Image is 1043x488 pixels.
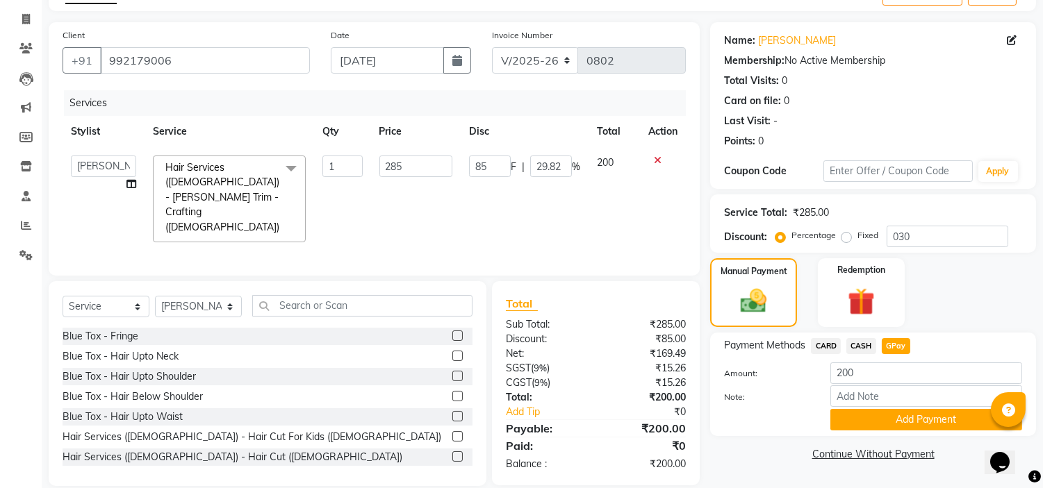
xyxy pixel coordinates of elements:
div: Total Visits: [724,74,779,88]
input: Amount [830,362,1022,384]
span: | [522,160,525,174]
div: ₹0 [613,405,697,419]
span: GPay [882,338,910,354]
div: Discount: [724,230,767,244]
input: Search by Name/Mobile/Email/Code [100,47,310,74]
div: Blue Tox - Hair Below Shoulder [63,389,203,404]
label: Note: [714,391,820,403]
span: CGST [506,376,532,389]
span: CARD [811,338,841,354]
iframe: chat widget [985,432,1029,474]
div: Hair Services ([DEMOGRAPHIC_DATA]) - Hair Cut ([DEMOGRAPHIC_DATA]) [63,450,402,464]
div: 0 [758,134,764,149]
div: Points: [724,134,755,149]
div: Card on file: [724,94,781,108]
input: Enter Offer / Coupon Code [823,160,972,182]
div: Name: [724,33,755,48]
div: Service Total: [724,205,787,220]
span: 9% [534,362,547,373]
div: Total: [495,390,596,405]
th: Qty [314,116,370,147]
span: F [511,160,516,174]
span: % [572,160,580,174]
div: ₹15.26 [596,361,697,376]
div: ₹285.00 [793,205,829,220]
div: ₹85.00 [596,332,697,346]
span: SGST [506,362,531,374]
span: Payment Methods [724,338,805,353]
div: Blue Tox - Hair Upto Shoulder [63,369,196,384]
label: Manual Payment [721,265,787,278]
div: No Active Membership [724,53,1022,68]
div: Discount: [495,332,596,346]
div: ₹200.00 [596,457,697,471]
input: Search or Scan [252,295,473,317]
img: _cash.svg [732,286,774,316]
div: ₹200.00 [596,390,697,405]
div: ₹15.26 [596,376,697,390]
a: [PERSON_NAME] [758,33,836,48]
label: Invoice Number [492,29,552,42]
th: Stylist [63,116,145,147]
th: Price [371,116,461,147]
label: Redemption [837,264,885,276]
a: Add Tip [495,405,613,419]
div: Membership: [724,53,785,68]
a: x [279,221,286,233]
input: Add Note [830,385,1022,407]
span: CASH [846,338,876,354]
th: Service [145,116,314,147]
button: Add Payment [830,409,1022,430]
th: Action [640,116,686,147]
div: ₹200.00 [596,420,697,437]
th: Disc [461,116,589,147]
div: Blue Tox - Hair Upto Neck [63,349,179,364]
div: 0 [784,94,789,108]
label: Client [63,29,85,42]
label: Fixed [857,229,878,242]
button: Apply [978,161,1018,182]
span: Hair Services ([DEMOGRAPHIC_DATA]) - [PERSON_NAME] Trim - Crafting ([DEMOGRAPHIC_DATA]) [165,161,279,233]
div: Last Visit: [724,114,771,128]
div: Hair Services ([DEMOGRAPHIC_DATA]) - Hair Cut For Kids ([DEMOGRAPHIC_DATA]) [63,430,441,444]
img: _gift.svg [839,285,883,319]
div: Coupon Code [724,164,823,178]
a: Continue Without Payment [713,447,1033,462]
label: Date [331,29,350,42]
label: Percentage [791,229,836,242]
div: ( ) [495,376,596,390]
div: Sub Total: [495,317,596,332]
div: 0 [782,74,787,88]
div: Blue Tox - Hair Upto Waist [63,410,183,424]
div: ₹0 [596,437,697,454]
div: - [773,114,778,128]
button: +91 [63,47,101,74]
div: Payable: [495,420,596,437]
span: 9% [534,377,548,388]
div: ₹169.49 [596,346,697,361]
div: Balance : [495,457,596,471]
th: Total [589,116,640,147]
div: Net: [495,346,596,361]
div: Paid: [495,437,596,454]
div: Blue Tox - Fringe [63,329,138,344]
div: ( ) [495,361,596,376]
div: ₹285.00 [596,317,697,332]
span: Total [506,296,538,311]
span: 200 [597,156,614,169]
label: Amount: [714,367,820,380]
div: Services [64,90,696,116]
